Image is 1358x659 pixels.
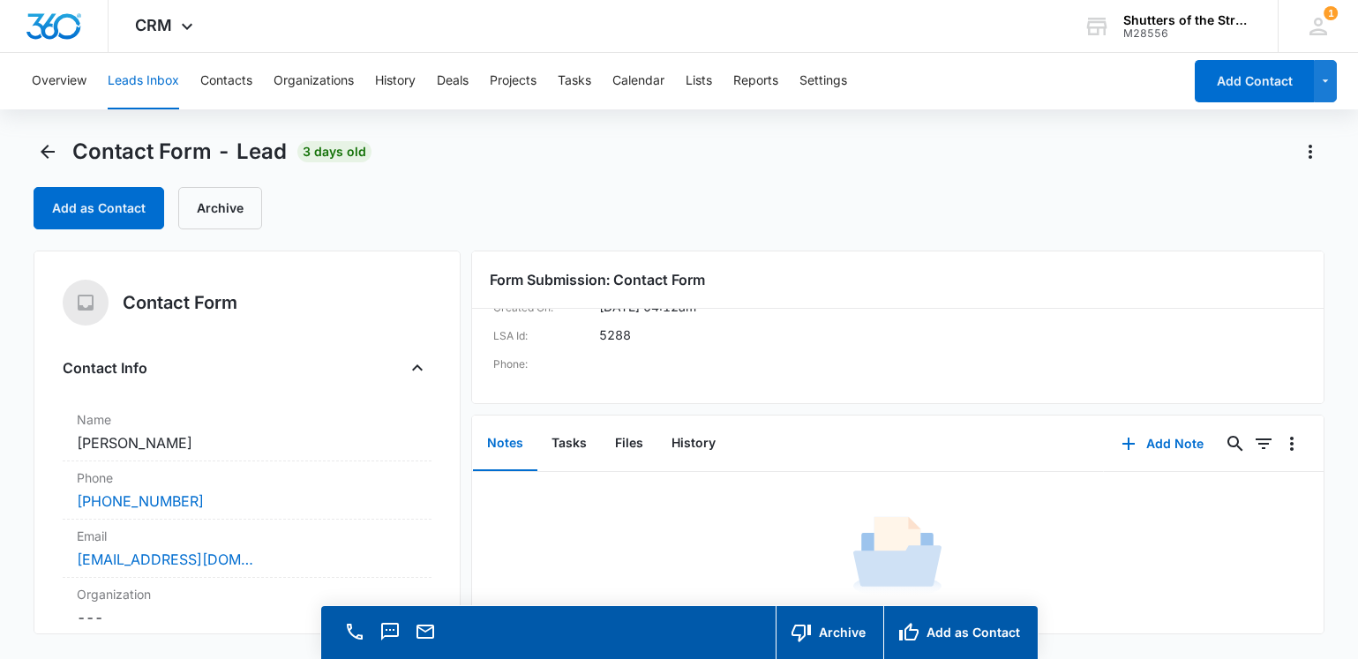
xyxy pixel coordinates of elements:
[108,53,179,109] button: Leads Inbox
[375,53,416,109] button: History
[437,53,469,109] button: Deals
[77,432,416,453] dd: [PERSON_NAME]
[342,630,367,645] a: Call
[63,403,431,461] div: Name[PERSON_NAME]
[342,619,367,644] button: Call
[63,357,147,378] h4: Contact Info
[63,520,431,578] div: Email[EMAIL_ADDRESS][DOMAIN_NAME]
[77,549,253,570] a: [EMAIL_ADDRESS][DOMAIN_NAME]
[493,326,599,347] dt: LSA Id:
[1278,430,1306,458] button: Overflow Menu
[1123,13,1252,27] div: account name
[1221,430,1249,458] button: Search...
[77,585,416,603] label: Organization
[733,53,778,109] button: Reports
[77,607,416,628] dd: ---
[1104,423,1221,465] button: Add Note
[77,527,416,545] label: Email
[63,461,431,520] div: Phone[PHONE_NUMBER]
[686,53,712,109] button: Lists
[558,53,591,109] button: Tasks
[852,599,943,625] h1: No Results
[274,53,354,109] button: Organizations
[490,269,1306,290] h3: Form Submission: Contact Form
[537,416,601,471] button: Tasks
[77,410,416,429] label: Name
[32,53,86,109] button: Overview
[1324,6,1338,20] div: notifications count
[123,289,237,316] h5: Contact Form
[657,416,730,471] button: History
[490,53,536,109] button: Projects
[1324,6,1338,20] span: 1
[413,619,438,644] button: Email
[853,511,942,599] img: No Data
[601,416,657,471] button: Files
[612,53,664,109] button: Calendar
[72,139,287,165] span: Contact Form - Lead
[378,619,402,644] button: Text
[1296,138,1324,166] button: Actions
[599,326,631,347] dd: 5288
[178,187,262,229] button: Archive
[297,141,371,162] span: 3 days old
[883,606,1038,659] button: Add as Contact
[77,468,416,487] label: Phone
[776,606,883,659] button: Archive
[413,630,438,645] a: Email
[1249,430,1278,458] button: Filters
[1123,27,1252,40] div: account id
[403,354,431,382] button: Close
[77,491,204,512] a: [PHONE_NUMBER]
[378,630,402,645] a: Text
[493,354,599,375] dt: Phone:
[34,138,62,166] button: Back
[1195,60,1314,102] button: Add Contact
[34,187,164,229] button: Add as Contact
[200,53,252,109] button: Contacts
[135,16,172,34] span: CRM
[473,416,537,471] button: Notes
[799,53,847,109] button: Settings
[63,578,431,635] div: Organization---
